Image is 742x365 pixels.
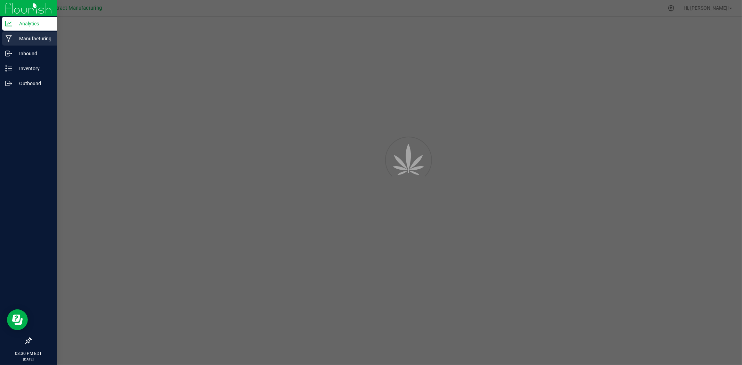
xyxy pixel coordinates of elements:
[7,309,28,330] iframe: Resource center
[5,80,12,87] inline-svg: Outbound
[3,350,54,357] p: 03:30 PM EDT
[5,50,12,57] inline-svg: Inbound
[5,20,12,27] inline-svg: Analytics
[3,357,54,362] p: [DATE]
[12,79,54,88] p: Outbound
[12,19,54,28] p: Analytics
[12,49,54,58] p: Inbound
[5,35,12,42] inline-svg: Manufacturing
[12,34,54,43] p: Manufacturing
[5,65,12,72] inline-svg: Inventory
[12,64,54,73] p: Inventory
